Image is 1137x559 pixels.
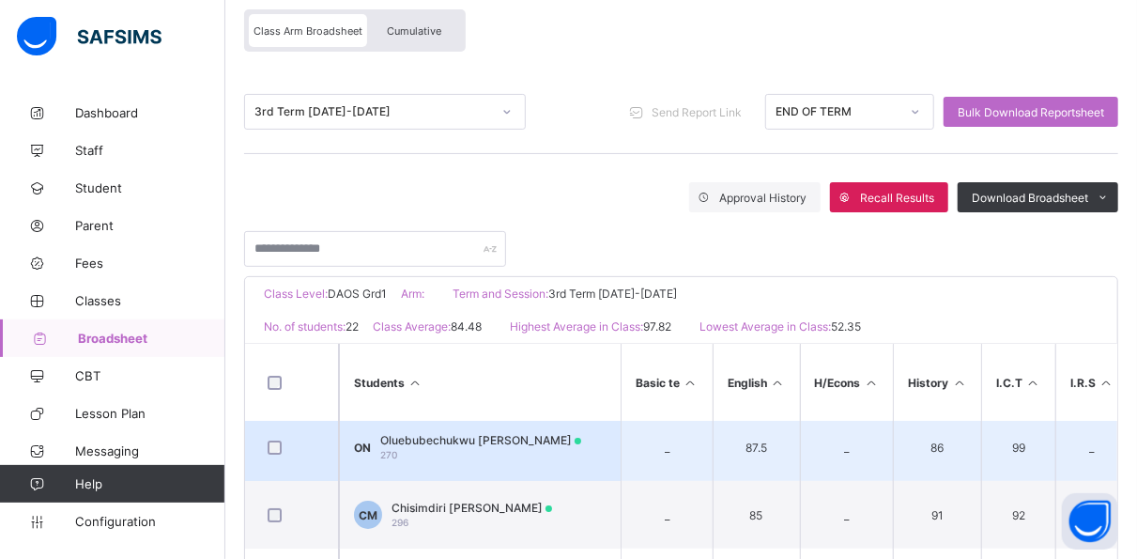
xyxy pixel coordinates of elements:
span: 97.82 [643,319,671,334]
th: Basic te [621,344,713,421]
i: Sort in Ascending Order [683,376,699,390]
span: CM [359,508,377,522]
span: DAOS Grd1 [328,287,387,301]
span: Term and Session: [453,287,548,301]
td: 85 [713,481,800,549]
span: Approval History [719,191,807,205]
i: Sort in Ascending Order [1099,376,1114,390]
td: 92 [981,481,1055,549]
span: Class Average: [373,319,451,334]
th: I.C.T [981,344,1055,421]
span: Classes [75,293,225,308]
span: 22 [346,319,359,334]
span: Recall Results [860,191,934,205]
span: Parent [75,218,225,233]
td: 99 [981,413,1055,481]
div: END OF TERM [776,105,899,119]
span: Class Arm Broadsheet [254,24,362,38]
span: Send Report Link [652,105,742,119]
span: Bulk Download Reportsheet [958,105,1104,119]
td: 91 [893,481,981,549]
td: _ [1055,481,1129,549]
span: Lowest Average in Class: [699,319,831,334]
span: Download Broadsheet [972,191,1088,205]
td: 87.5 [713,413,800,481]
span: ON [354,441,371,455]
span: Fees [75,256,225,271]
th: English [713,344,800,421]
span: Class Level: [264,287,328,301]
span: 3rd Term [DATE]-[DATE] [548,287,677,301]
button: Open asap [1062,493,1118,550]
span: 52.35 [831,319,861,334]
td: _ [800,413,894,481]
span: Staff [75,143,225,158]
span: Dashboard [75,105,225,120]
span: Oluebubechukwu [PERSON_NAME] [380,433,581,447]
i: Sort in Ascending Order [770,376,786,390]
span: Broadsheet [78,331,225,346]
span: Help [75,476,224,491]
td: 86 [893,413,981,481]
td: _ [621,481,713,549]
th: Students [339,344,621,421]
span: Arm: [401,287,424,301]
span: Messaging [75,443,225,458]
th: I.R.S [1055,344,1129,421]
span: CBT [75,368,225,383]
i: Sort in Ascending Order [864,376,880,390]
span: No. of students: [264,319,346,334]
span: Cumulative [387,24,441,38]
th: History [893,344,981,421]
span: 84.48 [451,319,482,334]
td: _ [1055,413,1129,481]
div: 3rd Term [DATE]-[DATE] [254,105,491,119]
i: Sort in Ascending Order [1025,376,1041,390]
span: Highest Average in Class: [510,319,643,334]
span: 270 [380,449,397,460]
span: Chisimdiri [PERSON_NAME] [392,501,552,515]
td: _ [800,481,894,549]
td: _ [621,413,713,481]
span: Lesson Plan [75,406,225,421]
span: Student [75,180,225,195]
span: 296 [392,517,408,528]
i: Sort in Ascending Order [951,376,967,390]
span: Configuration [75,514,224,529]
th: H/Econs [800,344,894,421]
i: Sort Ascending [407,376,423,390]
img: safsims [17,17,161,56]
